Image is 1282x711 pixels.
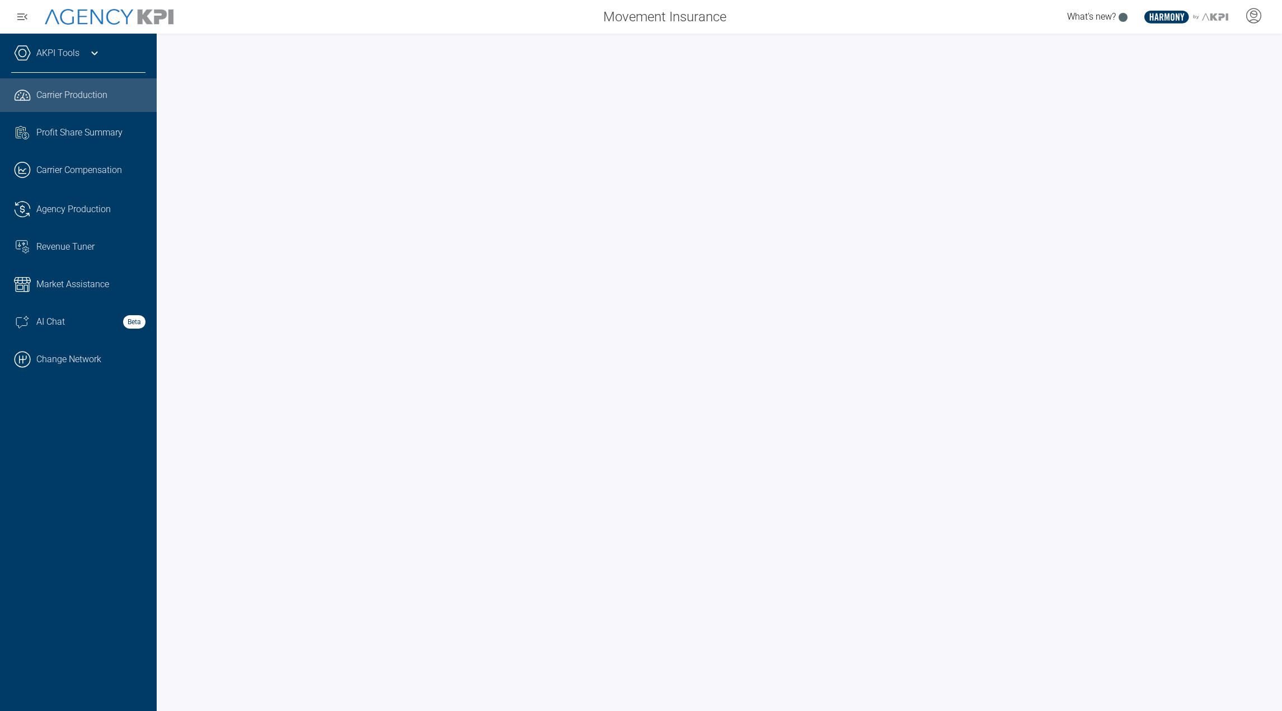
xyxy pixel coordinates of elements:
span: Movement Insurance [603,7,726,27]
span: Carrier Compensation [36,163,122,177]
span: AI Chat [36,315,65,329]
img: AgencyKPI [45,9,173,25]
a: AKPI Tools [36,46,79,60]
span: What's new? [1067,11,1116,22]
strong: Beta [123,315,145,329]
span: Market Assistance [36,278,109,291]
span: Revenue Tuner [36,240,95,254]
span: Agency Production [36,203,111,216]
span: Profit Share Summary [36,126,123,139]
span: Carrier Production [36,88,107,102]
